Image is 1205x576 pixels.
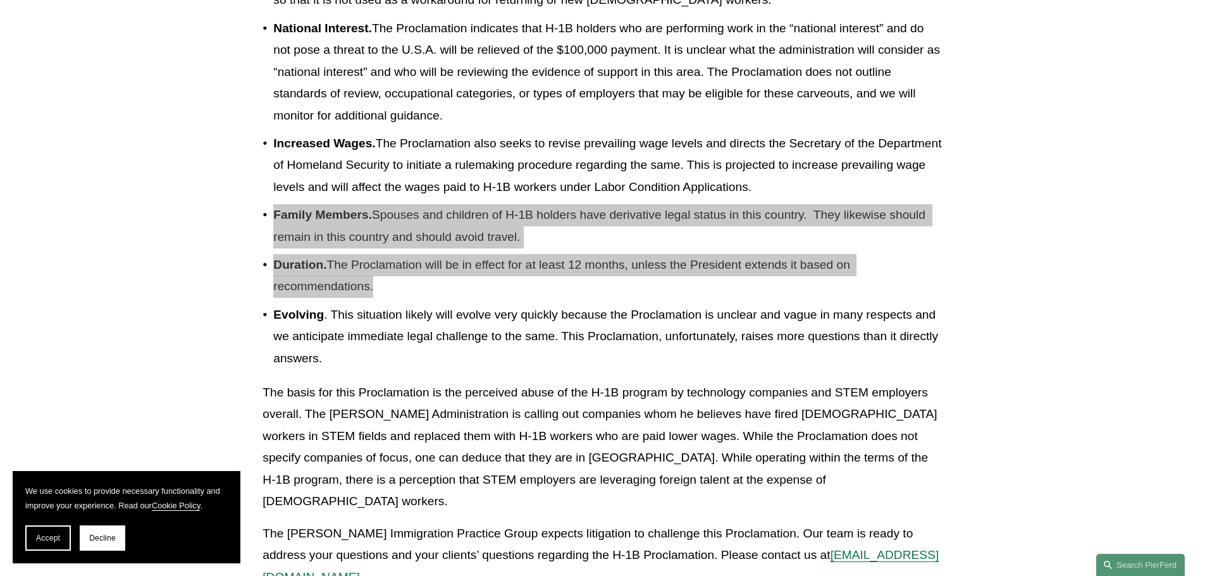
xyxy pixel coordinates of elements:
strong: Duration. [273,258,326,271]
strong: National Interest. [273,21,372,35]
strong: Family Members. [273,208,372,221]
p: . This situation likely will evolve very quickly because the Proclamation is unclear and vague in... [273,304,942,370]
p: Spouses and children of H-1B holders have derivative legal status in this country. They likewise ... [273,204,942,248]
button: Accept [25,525,71,551]
p: The Proclamation indicates that H-1B holders who are performing work in the “national interest” a... [273,18,942,127]
a: Cookie Policy [152,501,201,510]
p: We use cookies to provide necessary functionality and improve your experience. Read our . [25,484,228,513]
p: The Proclamation also seeks to revise prevailing wage levels and directs the Secretary of the Dep... [273,133,942,199]
span: Decline [89,534,116,542]
button: Decline [80,525,125,551]
p: The basis for this Proclamation is the perceived abuse of the H-1B program by technology companie... [263,382,942,513]
span: Accept [36,534,60,542]
strong: Increased Wages. [273,137,375,150]
strong: Evolving [273,308,324,321]
a: Search this site [1096,554,1185,576]
p: The Proclamation will be in effect for at least 12 months, unless the President extends it based ... [273,254,942,298]
section: Cookie banner [13,471,240,563]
